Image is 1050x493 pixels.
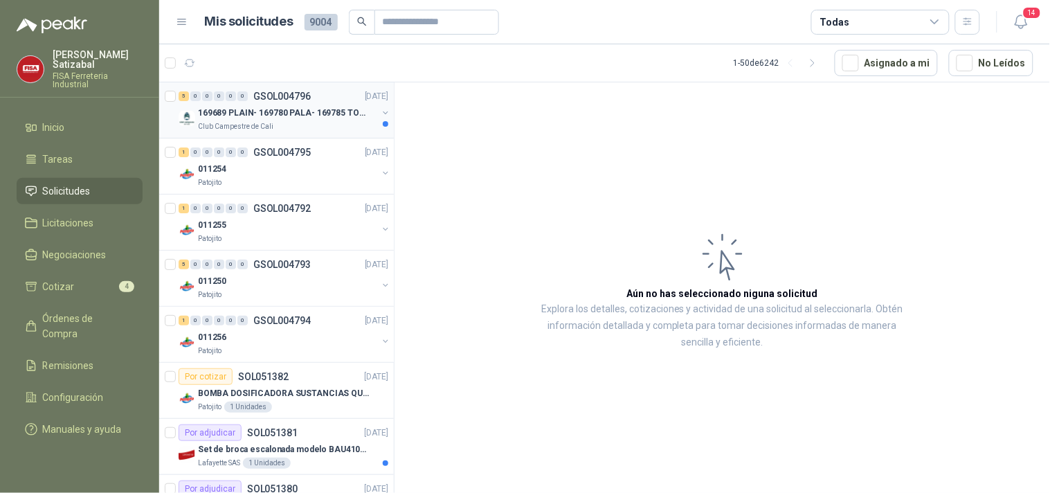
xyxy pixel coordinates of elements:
span: Solicitudes [43,183,91,199]
p: GSOL004792 [253,204,311,213]
div: 0 [190,91,201,101]
span: Remisiones [43,358,94,373]
div: 1 Unidades [224,402,272,413]
img: Company Logo [179,447,195,463]
div: 0 [214,204,224,213]
span: Tareas [43,152,73,167]
a: Remisiones [17,352,143,379]
a: Negociaciones [17,242,143,268]
span: 14 [1022,6,1042,19]
button: No Leídos [949,50,1033,76]
div: Por adjudicar [179,424,242,441]
p: [DATE] [365,202,388,215]
div: 0 [237,316,248,325]
span: Configuración [43,390,104,405]
div: 0 [202,91,212,101]
h1: Mis solicitudes [205,12,293,32]
p: BOMBA DOSIFICADORA SUSTANCIAS QUIMICAS [198,387,370,400]
p: Club Campestre de Cali [198,121,273,132]
div: 0 [214,316,224,325]
p: [DATE] [365,370,388,384]
p: GSOL004796 [253,91,311,101]
div: 0 [190,204,201,213]
div: 5 [179,260,189,269]
span: search [357,17,367,26]
div: 0 [214,147,224,157]
div: 0 [190,260,201,269]
div: 0 [237,260,248,269]
span: Manuales y ayuda [43,422,122,437]
p: 011250 [198,275,226,288]
div: 0 [237,91,248,101]
button: 14 [1008,10,1033,35]
div: 0 [190,147,201,157]
a: Licitaciones [17,210,143,236]
p: Patojito [198,289,221,301]
a: 1 0 0 0 0 0 GSOL004795[DATE] Company Logo011254Patojito [179,144,391,188]
div: 0 [202,204,212,213]
a: Por adjudicarSOL051381[DATE] Company LogoSet de broca escalonada modelo BAU410119Lafayette SAS1 U... [159,419,394,475]
span: Inicio [43,120,65,135]
img: Company Logo [17,56,44,82]
div: 0 [237,147,248,157]
div: 0 [226,260,236,269]
p: 011256 [198,331,226,344]
a: 1 0 0 0 0 0 GSOL004794[DATE] Company Logo011256Patojito [179,312,391,357]
p: Patojito [198,177,221,188]
div: Todas [820,15,849,30]
a: 1 0 0 0 0 0 GSOL004792[DATE] Company Logo011255Patojito [179,200,391,244]
a: 5 0 0 0 0 0 GSOL004796[DATE] Company Logo169689 PLAIN- 169780 PALA- 169785 TORNILL 169796 CClub C... [179,88,391,132]
p: [DATE] [365,90,388,103]
p: [DATE] [365,427,388,440]
a: Cotizar4 [17,274,143,300]
a: Solicitudes [17,178,143,204]
a: Tareas [17,146,143,172]
div: 0 [226,204,236,213]
img: Company Logo [179,334,195,351]
h3: Aún no has seleccionado niguna solicitud [627,286,818,301]
p: GSOL004795 [253,147,311,157]
div: 5 [179,91,189,101]
img: Company Logo [179,222,195,239]
img: Company Logo [179,278,195,295]
div: 1 - 50 de 6242 [734,52,824,74]
a: 5 0 0 0 0 0 GSOL004793[DATE] Company Logo011250Patojito [179,256,391,301]
span: 4 [119,281,134,292]
p: Set de broca escalonada modelo BAU410119 [198,443,370,456]
a: Por cotizarSOL051382[DATE] Company LogoBOMBA DOSIFICADORA SUSTANCIAS QUIMICASPatojito1 Unidades [159,363,394,419]
p: [DATE] [365,314,388,328]
a: Inicio [17,114,143,141]
div: 1 [179,147,189,157]
p: Lafayette SAS [198,458,240,469]
img: Company Logo [179,166,195,183]
p: Patojito [198,402,221,413]
div: 1 [179,316,189,325]
div: 0 [226,91,236,101]
p: SOL051381 [247,428,298,438]
p: GSOL004793 [253,260,311,269]
p: GSOL004794 [253,316,311,325]
p: Explora los detalles, cotizaciones y actividad de una solicitud al seleccionarla. Obtén informaci... [533,301,912,351]
span: 9004 [305,14,338,30]
button: Asignado a mi [835,50,938,76]
div: 0 [202,260,212,269]
div: 0 [237,204,248,213]
div: 0 [202,316,212,325]
div: 1 [179,204,189,213]
p: Patojito [198,346,221,357]
img: Logo peakr [17,17,87,33]
p: [DATE] [365,146,388,159]
div: Por cotizar [179,368,233,385]
p: 169689 PLAIN- 169780 PALA- 169785 TORNILL 169796 C [198,107,370,120]
a: Manuales y ayuda [17,416,143,442]
div: 0 [190,316,201,325]
p: [PERSON_NAME] Satizabal [53,50,143,69]
div: 0 [226,316,236,325]
div: 0 [202,147,212,157]
a: Configuración [17,384,143,411]
p: [DATE] [365,258,388,271]
p: Patojito [198,233,221,244]
p: FISA Ferreteria Industrial [53,72,143,89]
p: SOL051382 [238,372,289,382]
p: 011255 [198,219,226,232]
